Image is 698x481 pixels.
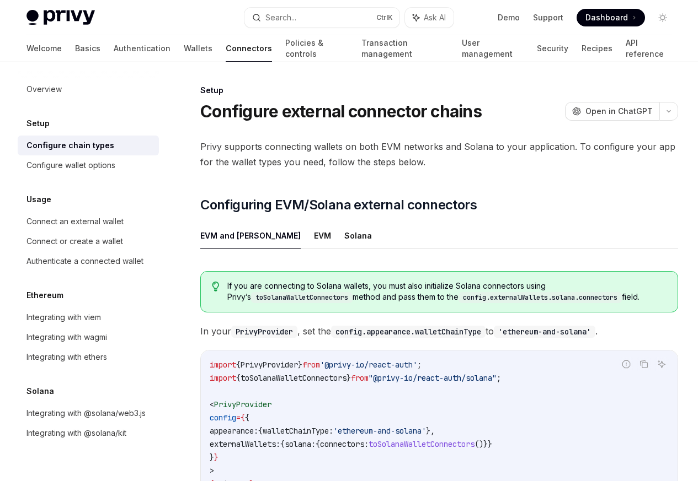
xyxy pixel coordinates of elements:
span: PrivyProvider [214,399,271,409]
span: import [210,360,236,370]
a: Connect an external wallet [18,212,159,231]
span: from [302,360,320,370]
div: Connect or create a wallet [26,235,123,248]
a: Configure wallet options [18,155,159,175]
div: Integrating with viem [26,311,101,324]
div: Integrating with wagmi [26,331,107,344]
h5: Solana [26,385,54,398]
a: Integrating with @solana/kit [18,423,159,443]
svg: Tip [212,282,220,291]
span: connectors: [320,439,369,449]
a: Integrating with viem [18,307,159,327]
span: PrivyProvider [241,360,298,370]
a: Security [537,35,568,62]
span: toSolanaWalletConnectors [369,439,475,449]
a: Support [533,12,563,23]
a: Recipes [582,35,612,62]
a: Connectors [226,35,272,62]
span: "@privy-io/react-auth/solana" [369,373,497,383]
span: } [298,360,302,370]
span: = [236,413,241,423]
button: EVM [314,223,331,248]
span: config [210,413,236,423]
a: Basics [75,35,100,62]
div: Connect an external wallet [26,215,124,228]
h5: Usage [26,193,51,206]
span: toSolanaWalletConnectors [241,373,347,383]
span: } [210,452,214,462]
div: Overview [26,83,62,96]
span: { [236,360,241,370]
code: toSolanaWalletConnectors [251,292,353,303]
div: Integrating with ethers [26,350,107,364]
a: Integrating with @solana/web3.js [18,403,159,423]
h5: Setup [26,117,50,130]
a: Overview [18,79,159,99]
div: Authenticate a connected wallet [26,255,143,268]
span: Configuring EVM/Solana external connectors [200,196,477,214]
span: > [210,466,214,475]
a: API reference [626,35,672,62]
button: Ask AI [405,8,454,28]
img: light logo [26,10,95,25]
code: config.appearance.walletChainType [331,326,486,338]
span: Ask AI [424,12,446,23]
span: { [316,439,320,449]
a: Authentication [114,35,170,62]
span: ; [417,360,422,370]
code: PrivyProvider [231,326,297,338]
span: ; [497,373,501,383]
button: Report incorrect code [619,357,633,371]
a: Connect or create a wallet [18,231,159,251]
span: { [241,413,245,423]
div: Configure wallet options [26,159,115,172]
div: Setup [200,85,678,96]
span: walletChainType: [263,426,333,436]
span: Privy supports connecting wallets on both EVM networks and Solana to your application. To configu... [200,139,678,170]
a: User management [462,35,524,62]
a: Transaction management [361,35,449,62]
span: { [258,426,263,436]
span: Ctrl K [376,13,393,22]
a: Demo [498,12,520,23]
h5: Ethereum [26,289,63,302]
a: Integrating with wagmi [18,327,159,347]
button: Copy the contents from the code block [637,357,651,371]
span: externalWallets: [210,439,280,449]
button: Solana [344,223,372,248]
a: Wallets [184,35,212,62]
a: Welcome [26,35,62,62]
a: Integrating with ethers [18,347,159,367]
button: Search...CtrlK [244,8,399,28]
h1: Configure external connector chains [200,101,482,121]
span: } [347,373,351,383]
span: appearance: [210,426,258,436]
span: { [236,373,241,383]
span: }, [426,426,435,436]
span: If you are connecting to Solana wallets, you must also initialize Solana connectors using Privy’s... [227,280,667,303]
span: from [351,373,369,383]
span: < [210,399,214,409]
a: Policies & controls [285,35,348,62]
div: Search... [265,11,296,24]
span: import [210,373,236,383]
span: 'ethereum-and-solana' [333,426,426,436]
a: Configure chain types [18,136,159,155]
button: EVM and [PERSON_NAME] [200,223,301,248]
div: Configure chain types [26,139,114,152]
code: 'ethereum-and-solana' [494,326,595,338]
div: Integrating with @solana/kit [26,426,126,440]
code: config.externalWallets.solana.connectors [459,292,622,303]
span: ()}} [475,439,492,449]
span: Dashboard [585,12,628,23]
a: Authenticate a connected wallet [18,251,159,271]
span: In your , set the to . [200,323,678,339]
span: solana: [285,439,316,449]
span: '@privy-io/react-auth' [320,360,417,370]
button: Toggle dark mode [654,9,672,26]
button: Open in ChatGPT [565,102,659,121]
button: Ask AI [654,357,669,371]
span: } [214,452,219,462]
span: { [245,413,249,423]
a: Dashboard [577,9,645,26]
